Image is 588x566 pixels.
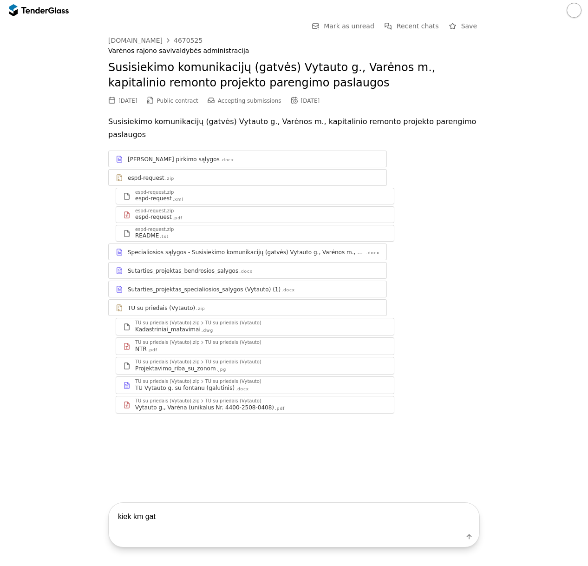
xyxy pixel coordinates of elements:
[461,22,477,30] span: Save
[128,286,281,293] div: Sutarties_projektas_specialiosios_salygos (Vytauto) (1)
[116,188,394,204] a: espd-request.zipespd-request.xml
[135,209,174,213] div: espd-request.zip
[116,357,394,375] a: TU su priedais (Vytauto).zipTU su priedais (Vytauto)Projektavimo_riba_su_zonom.jpg
[135,232,159,239] div: README
[309,20,377,32] button: Mark as unread
[108,60,480,91] h2: Susisiekimo komunikacijų (gatvės) Vytauto g., Varėnos m., kapitalinio remonto projekto parengimo ...
[135,213,172,221] div: espd-request
[173,215,183,221] div: .pdf
[108,262,387,279] a: Sutarties_projektas_bendrosios_salygos.docx
[108,47,480,55] div: Varėnos rajono savivaldybės administracija
[174,37,203,44] div: 4670525
[135,340,200,345] div: TU su priedais (Vytauto).zip
[301,98,320,104] div: [DATE]
[160,234,169,240] div: .txt
[108,281,387,297] a: Sutarties_projektas_specialiosios_salygos (Vytauto) (1).docx
[135,399,200,403] div: TU su priedais (Vytauto).zip
[108,299,387,316] a: TU su priedais (Vytauto).zip
[202,328,213,334] div: .dwg
[116,225,394,242] a: espd-request.zipREADME.txt
[108,169,387,186] a: espd-request.zip
[366,250,379,256] div: .docx
[446,20,480,32] button: Save
[118,98,137,104] div: [DATE]
[205,399,261,403] div: TU su priedais (Vytauto)
[205,379,261,384] div: TU su priedais (Vytauto)
[108,244,387,260] a: Specialiosios sąlygos - Susisiekimo komunikacijų (gatvės) Vytauto g., Varėnos m., kapitalinio rem...
[157,98,198,104] span: Public contract
[235,386,249,392] div: .docx
[382,20,442,32] button: Recent chats
[275,406,285,412] div: .pdf
[196,306,205,312] div: .zip
[128,156,220,163] div: [PERSON_NAME] pirkimo sąlygos
[135,379,200,384] div: TU su priedais (Vytauto).zip
[205,321,261,325] div: TU su priedais (Vytauto)
[148,347,157,353] div: .pdf
[221,157,234,163] div: .docx
[108,37,163,44] div: [DOMAIN_NAME]
[281,287,295,293] div: .docx
[128,174,164,182] div: espd-request
[397,22,439,30] span: Recent chats
[135,365,216,372] div: Projektavimo_riba_su_zonom
[116,206,394,223] a: espd-request.zipespd-request.pdf
[116,396,394,414] a: TU su priedais (Vytauto).zipTU su priedais (Vytauto)Vytauto g., Varėna (unikalus Nr. 4400-2508-04...
[135,345,147,353] div: NTR
[135,195,172,202] div: espd-request
[205,360,261,364] div: TU su priedais (Vytauto)
[128,304,195,312] div: TU su priedais (Vytauto)
[116,337,394,355] a: TU su priedais (Vytauto).zipTU su priedais (Vytauto)NTR.pdf
[218,98,281,104] span: Accepting submissions
[173,197,183,203] div: .xml
[135,227,174,232] div: espd-request.zip
[205,340,261,345] div: TU su priedais (Vytauto)
[128,249,365,256] div: Specialiosios sąlygos - Susisiekimo komunikacijų (gatvės) Vytauto g., Varėnos m., kapitalinio rem...
[135,384,235,392] div: TU Vytauto g. su fontanu (galutinis)
[135,360,200,364] div: TU su priedais (Vytauto).zip
[135,326,201,333] div: Kadastriniai_matavimai
[128,267,238,275] div: Sutarties_projektas_bendrosios_salygos
[108,115,480,141] p: Susisiekimo komunikacijų (gatvės) Vytauto g., Varėnos m., kapitalinio remonto projekto parengimo ...
[108,151,387,167] a: [PERSON_NAME] pirkimo sąlygos.docx
[116,376,394,394] a: TU su priedais (Vytauto).zipTU su priedais (Vytauto)TU Vytauto g. su fontanu (galutinis).docx
[116,318,394,336] a: TU su priedais (Vytauto).zipTU su priedais (Vytauto)Kadastriniai_matavimai.dwg
[109,503,479,530] textarea: kiek km gat
[217,367,226,373] div: .jpg
[135,321,200,325] div: TU su priedais (Vytauto).zip
[135,404,274,411] div: Vytauto g., Varėna (unikalus Nr. 4400-2508-0408)
[239,269,253,275] div: .docx
[135,190,174,195] div: espd-request.zip
[324,22,374,30] span: Mark as unread
[165,176,174,182] div: .zip
[108,37,203,44] a: [DOMAIN_NAME]4670525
